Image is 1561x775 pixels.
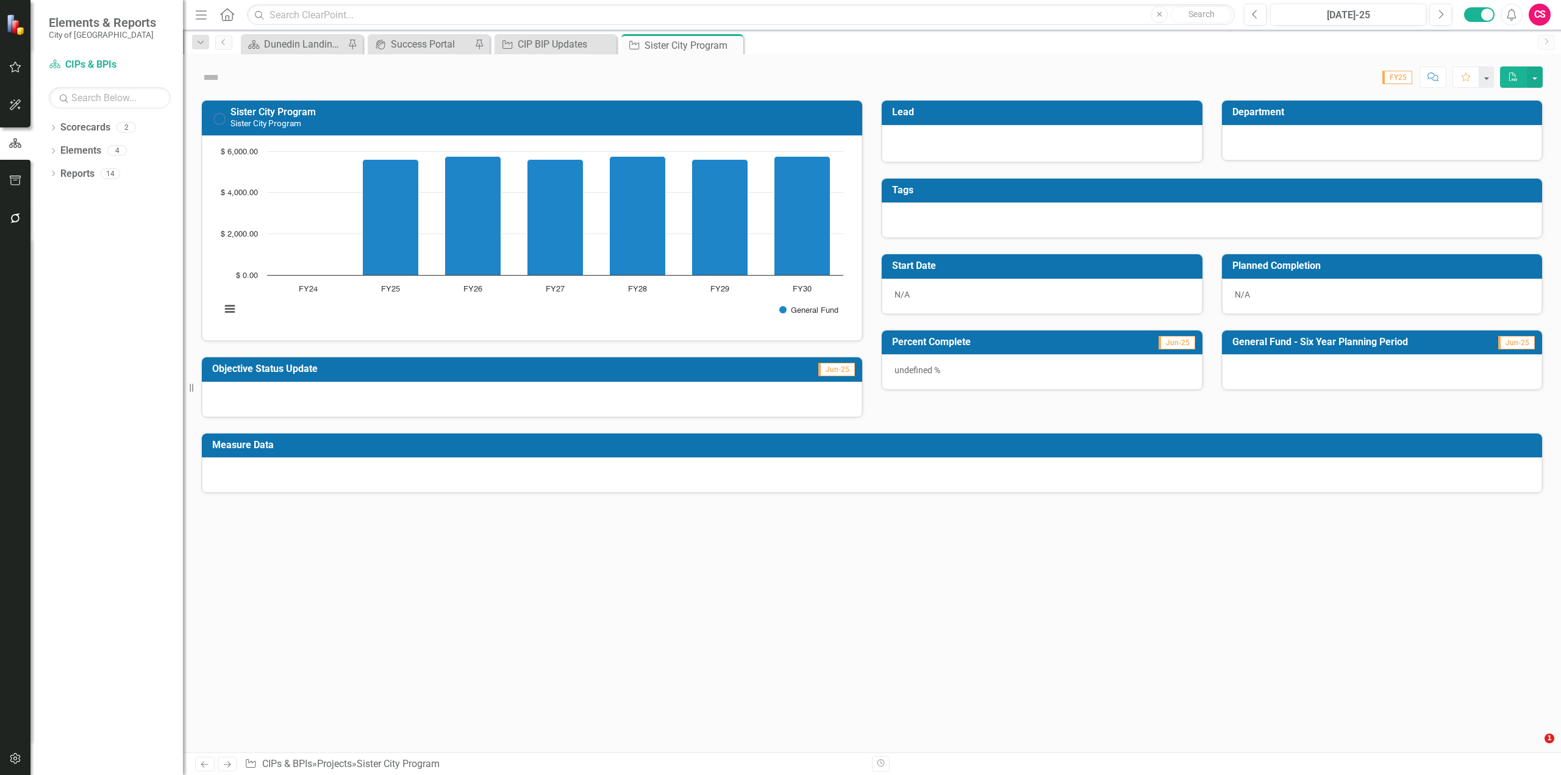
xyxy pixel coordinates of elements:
text: FY28 [628,285,647,293]
div: CIP BIP Updates [518,37,613,52]
a: Scorecards [60,121,110,135]
div: 14 [101,168,120,179]
h3: Department [1232,107,1537,118]
div: Sister City Program [645,38,740,53]
text: $ 2,000.00 [221,230,258,238]
path: FY29, 5,610. General Fund. [692,160,748,276]
a: CIPs & BPIs [262,758,312,770]
a: Projects [317,758,352,770]
a: Sister City Program [230,106,316,118]
span: Jun-25 [1498,336,1535,349]
div: N/A [1222,279,1543,314]
path: FY25, 5,610. General Fund. [363,160,419,276]
h3: General Fund - Six Year Planning Period [1232,337,1482,348]
span: 1 [1545,734,1554,743]
button: [DATE]-25 [1270,4,1426,26]
span: Jun-25 [1159,336,1195,349]
button: Search [1171,6,1232,23]
a: Dunedin Landing Page [244,37,345,52]
h3: Start Date [892,260,1196,271]
path: FY30, 5,760. General Fund. [774,157,831,276]
a: Reports [60,167,95,181]
div: N/A [882,279,1202,314]
a: CIP BIP Updates [498,37,613,52]
div: Success Portal [391,37,471,52]
text: $ 6,000.00 [221,148,258,156]
a: CIPs & BPIs [49,58,171,72]
div: Sister City Program [357,758,440,770]
h3: Lead [892,107,1196,118]
div: [DATE]-25 [1274,8,1422,23]
img: Not Defined [201,68,221,87]
path: FY26, 5,760. General Fund. [445,157,501,276]
button: CS [1529,4,1551,26]
h3: Objective Status Update [212,363,686,374]
text: FY26 [463,285,482,293]
img: ClearPoint Strategy [6,13,27,35]
div: undefined % [882,354,1202,390]
button: View chart menu, Chart [221,301,238,318]
button: Show General Fund [779,305,838,315]
div: Dunedin Landing Page [264,37,345,52]
span: Elements & Reports [49,15,156,30]
iframe: Intercom live chat [1520,734,1549,763]
div: 2 [116,123,136,133]
h3: Percent Complete [892,337,1098,348]
text: $ 4,000.00 [221,189,258,197]
text: FY25 [381,285,400,293]
text: FY24 [299,285,318,293]
text: FY27 [546,285,565,293]
span: Jun-25 [818,363,855,376]
div: 4 [107,146,127,156]
div: Chart. Highcharts interactive chart. [215,145,849,328]
text: FY30 [793,285,812,293]
div: » » [245,757,863,771]
input: Search ClearPoint... [247,4,1235,26]
input: Search Below... [49,87,171,109]
span: FY25 [1382,71,1412,84]
a: Success Portal [371,37,471,52]
a: Elements [60,144,101,158]
small: Sister City Program [230,118,301,128]
small: City of [GEOGRAPHIC_DATA] [49,30,156,40]
h3: Tags [892,185,1536,196]
text: FY29 [710,285,729,293]
path: FY27, 5,610. General Fund. [527,160,584,276]
h3: Planned Completion [1232,260,1537,271]
span: Search [1188,9,1215,19]
h3: Measure Data [212,440,1536,451]
img: Not Started [212,112,227,126]
text: $ 0.00 [236,272,258,280]
path: FY28, 5,760. General Fund. [610,157,666,276]
svg: Interactive chart [215,145,849,328]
